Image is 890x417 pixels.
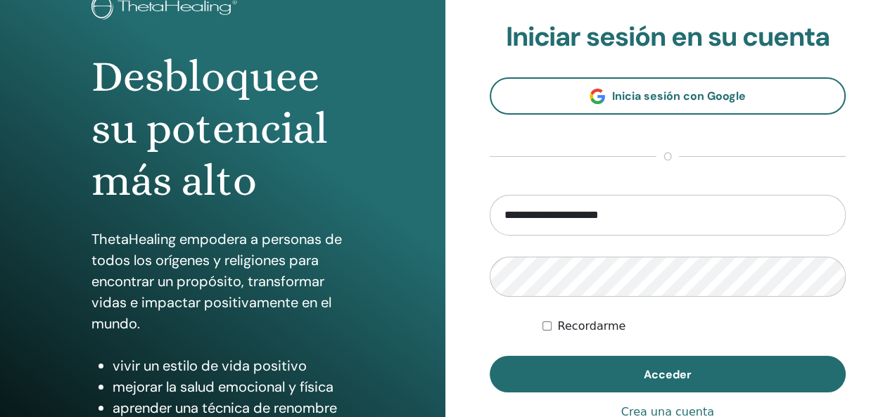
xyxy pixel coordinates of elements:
span: Inicia sesión con Google [612,89,746,103]
a: Inicia sesión con Google [490,77,846,115]
h2: Iniciar sesión en su cuenta [490,21,846,53]
p: ThetaHealing empodera a personas de todos los orígenes y religiones para encontrar un propósito, ... [91,229,353,334]
label: Recordarme [557,318,625,335]
div: Mantenerme autenticado indefinidamente o hasta cerrar la sesión manualmente [542,318,846,335]
span: o [656,148,679,165]
span: Acceder [644,367,692,382]
li: mejorar la salud emocional y física [113,376,353,397]
h1: Desbloquee su potencial más alto [91,51,353,207]
button: Acceder [490,356,846,392]
li: vivir un estilo de vida positivo [113,355,353,376]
